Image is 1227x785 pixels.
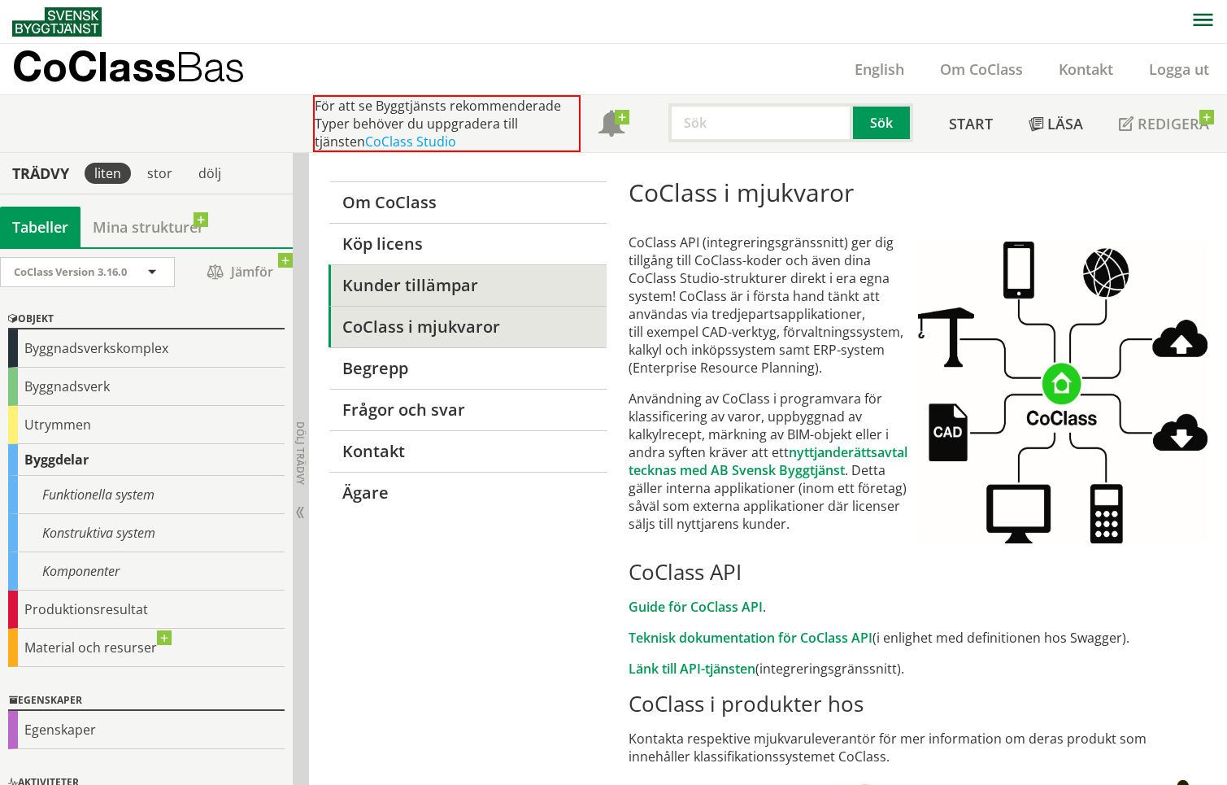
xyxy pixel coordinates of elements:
[922,59,1041,79] a: Om CoClass
[8,329,285,368] div: Byggnadsverkskomplex
[918,242,1207,543] img: CoClassAPI.jpg
[629,660,755,678] a: Länk till API-tjänsten
[8,476,285,514] div: Funktionella system
[329,223,607,264] a: Köp licens
[629,730,1207,765] p: Kontakta respektive mjukvaruleverantör för mer information om deras produkt som innehåller klassi...
[8,691,285,711] div: Egenskaper
[189,163,231,184] div: dölj
[329,181,607,223] a: Om CoClass
[8,629,285,667] div: Material och resurser
[8,711,285,749] div: Egenskaper
[329,264,607,306] a: Kunder tillämpar
[8,310,285,329] div: Objekt
[853,103,913,142] button: Sök
[8,552,285,591] div: Komponenter
[329,472,607,513] a: Ägare
[12,7,102,37] img: Svensk Byggtjänst
[629,629,1207,647] p: (i enlighet med definitionen hos Swagger).
[8,406,285,444] div: Utrymmen
[12,44,280,94] a: CoClassBas
[949,114,993,133] span: Start
[931,95,1011,152] a: Start
[1138,114,1209,133] span: Redigera
[313,95,581,152] div: För att se Byggtjänsts rekommenderade Typer behöver du uppgradera till tjänsten
[1131,59,1227,79] a: Logga ut
[8,368,285,406] div: Byggnadsverk
[629,559,1207,585] h2: CoClass API
[1047,114,1083,133] span: Läsa
[191,258,289,286] span: Jämför
[137,163,182,184] div: stor
[365,133,456,150] a: CoClass Studio
[80,207,216,247] a: Mina strukturer
[329,430,607,472] a: Kontakt
[1011,95,1101,152] a: Läsa
[598,112,624,138] span: Notifikationer
[629,390,918,533] p: Användning av CoClass i programvara för klassificering av varor, uppbyggnad av kalkylrecept, märk...
[8,444,285,476] div: Byggdelar
[629,598,1207,616] p: .
[629,178,1207,207] h1: CoClass i mjukvaror
[14,264,127,279] span: CoClass Version 3.16.0
[329,306,607,347] a: CoClass i mjukvaror
[629,660,1207,678] p: (integreringsgränssnitt).
[1101,95,1227,152] a: Redigera
[629,629,872,647] a: Teknisk dokumentation för CoClass API
[12,57,245,76] p: CoClass
[629,233,918,377] p: CoClass API (integreringsgränssnitt) ger dig tillgång till CoClass-koder och även dina CoClass St...
[85,163,131,184] div: liten
[329,347,607,389] a: Begrepp
[8,591,285,629] div: Produktionsresultat
[3,164,78,182] div: Trädvy
[629,598,763,616] a: Guide för CoClass API
[1041,59,1131,79] a: Kontakt
[294,421,307,485] span: Dölj trädvy
[8,514,285,552] div: Konstruktiva system
[668,103,853,142] input: Sök
[837,59,922,79] a: English
[176,42,245,90] span: Bas
[629,443,907,479] a: nyttjanderättsavtal tecknas med AB Svensk Byggtjänst
[329,389,607,430] a: Frågor och svar
[629,691,1207,717] h2: CoClass i produkter hos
